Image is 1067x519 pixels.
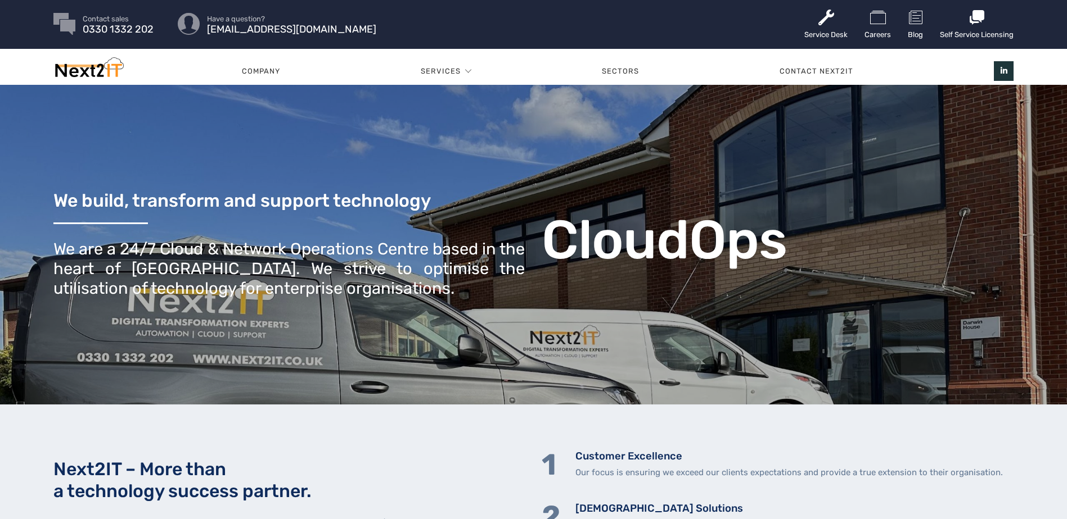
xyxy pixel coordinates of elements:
[575,502,964,516] h5: [DEMOGRAPHIC_DATA] Solutions
[542,208,787,272] b: CloudOps
[421,54,461,88] a: Services
[207,26,376,33] span: [EMAIL_ADDRESS][DOMAIN_NAME]
[53,57,124,83] img: Next2IT
[207,15,376,22] span: Have a question?
[53,191,525,211] h3: We build, transform and support technology
[207,15,376,33] a: Have a question? [EMAIL_ADDRESS][DOMAIN_NAME]
[83,15,154,22] span: Contact sales
[83,15,154,33] a: Contact sales 0330 1332 202
[53,458,525,502] h2: Next2IT – More than a technology success partner.
[531,54,709,88] a: Sectors
[83,26,154,33] span: 0330 1332 202
[53,239,525,298] div: We are a 24/7 Cloud & Network Operations Centre based in the heart of [GEOGRAPHIC_DATA]. We striv...
[575,466,1003,479] p: Our focus is ensuring we exceed our clients expectations and provide a true extension to their or...
[172,54,350,88] a: Company
[575,449,1003,463] h5: Customer Excellence
[709,54,924,88] a: Contact Next2IT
